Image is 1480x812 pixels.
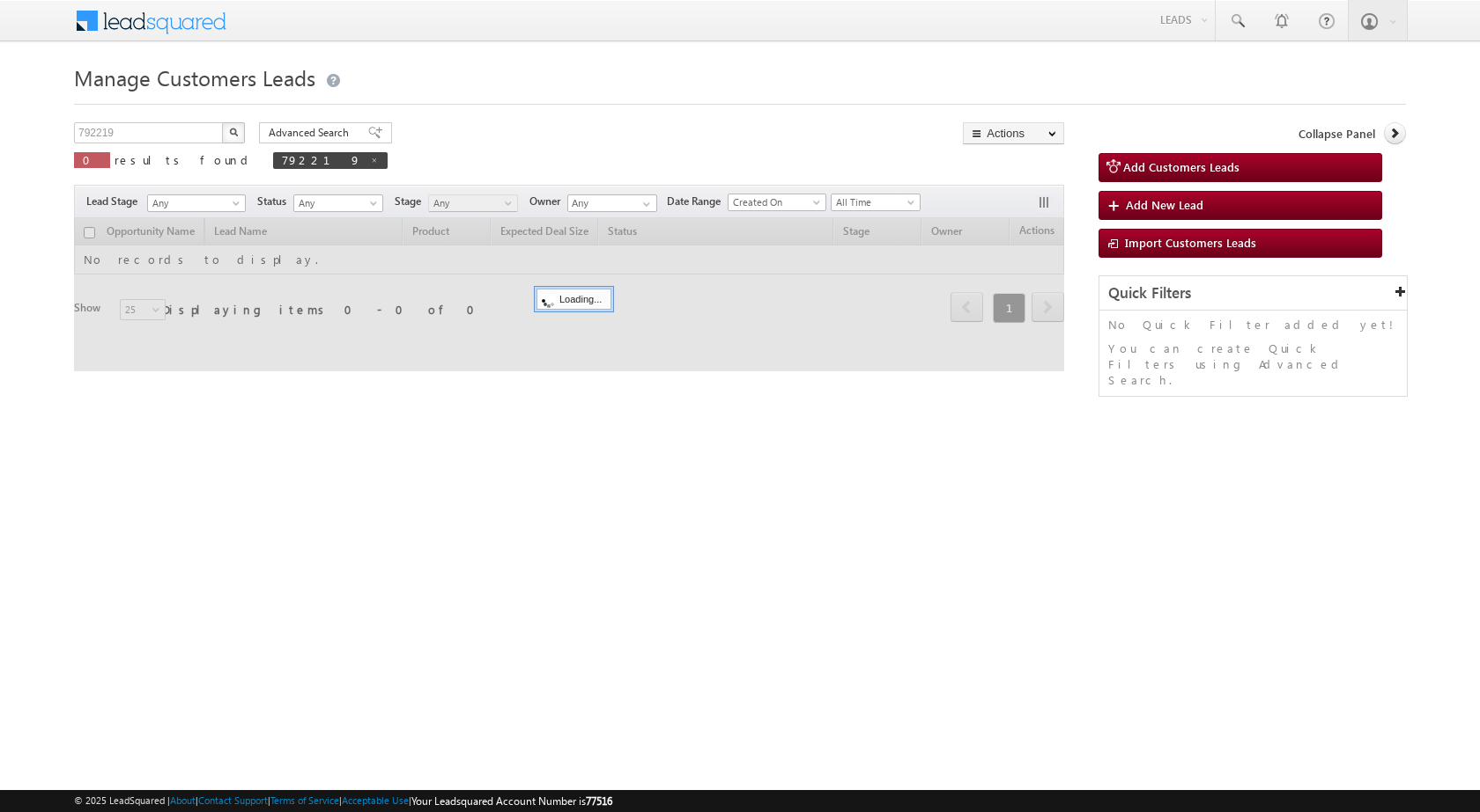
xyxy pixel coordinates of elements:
[411,794,612,808] span: Your Leadsquared Account Number is
[567,194,657,212] input: Type to Search
[1099,276,1407,311] div: Quick Filters
[429,195,513,211] span: Any
[148,195,240,211] span: Any
[1123,159,1239,174] span: Add Customers Leads
[229,128,238,136] img: Search
[83,152,101,167] span: 0
[1126,197,1203,212] span: Add New Lead
[428,194,518,212] a: Any
[529,194,567,209] span: Owner
[395,194,428,209] span: Stage
[293,194,383,212] a: Any
[282,152,361,167] span: 792219
[74,793,612,809] span: © 2025 LeadSquared | | | | |
[729,194,820,210] span: Created On
[294,195,378,211] span: Any
[831,194,921,211] a: All Time
[963,122,1064,144] button: Actions
[536,289,611,310] div: Loading...
[342,794,409,806] a: Acceptable Use
[728,194,826,211] a: Created On
[1125,235,1256,250] span: Import Customers Leads
[832,194,915,210] span: All Time
[269,125,354,141] span: Advanced Search
[198,794,268,806] a: Contact Support
[147,194,246,212] a: Any
[667,194,728,209] span: Date Range
[586,794,612,808] span: 77516
[170,794,196,806] a: About
[1108,340,1398,388] p: You can create Quick Filters using Advanced Search.
[115,152,255,167] span: results found
[86,194,144,209] span: Lead Stage
[1299,126,1375,142] span: Collapse Panel
[633,195,655,213] a: Show All Items
[74,63,315,91] span: Manage Customers Leads
[270,794,339,806] a: Terms of Service
[257,194,293,209] span: Status
[1108,317,1398,333] p: No Quick Filter added yet!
